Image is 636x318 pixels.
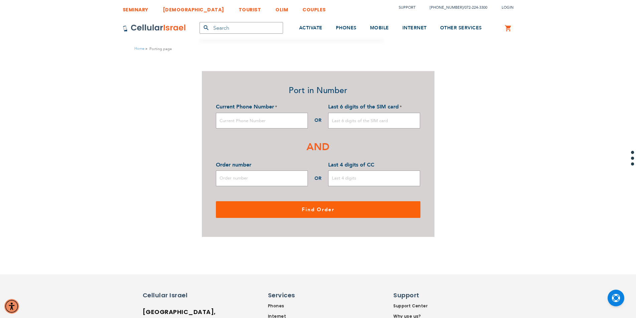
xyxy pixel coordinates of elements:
[299,16,323,41] a: ACTIVATE
[370,16,389,41] a: MOBILE
[275,2,288,14] a: OLIM
[423,3,487,12] li: /
[143,291,200,300] h6: Cellular Israel
[216,85,420,96] h3: Port in Number
[399,5,415,10] a: Support
[123,2,148,14] a: SEMINARY
[200,22,283,34] input: Search
[216,103,277,111] label: Current Phone Number
[402,16,427,41] a: INTERNET
[430,5,463,10] a: [PHONE_NUMBER]
[393,291,433,300] h6: Support
[268,303,329,309] a: Phones
[370,25,389,31] span: MOBILE
[163,2,224,14] a: [DEMOGRAPHIC_DATA]
[440,16,482,41] a: OTHER SERVICES
[134,46,144,51] a: Home
[216,161,251,169] label: Order number
[308,116,328,125] div: OR
[216,201,420,218] button: Find Order
[216,138,420,156] div: AND
[239,2,261,14] a: TOURIST
[393,303,437,309] a: Support Center
[302,2,326,14] a: COUPLES
[502,5,514,10] span: Login
[465,5,487,10] a: 072-224-3300
[336,16,357,41] a: PHONES
[328,161,374,169] label: Last 4 digits of CC
[216,113,308,128] input: Current Phone Number
[308,175,328,183] div: OR
[328,113,420,128] input: Last 6 digits of the SIM card
[440,25,482,31] span: OTHER SERVICES
[336,25,357,31] span: PHONES
[302,206,335,213] span: Find Order
[123,24,186,32] img: Cellular Israel Logo
[268,291,325,300] h6: Services
[328,171,420,186] input: Last 4 digits
[299,25,323,31] span: ACTIVATE
[149,46,172,52] strong: Porting page
[4,299,19,314] div: Accessibility Menu
[216,171,308,186] input: Order number
[328,103,402,111] label: Last 6 digits of the SIM card
[402,25,427,31] span: INTERNET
